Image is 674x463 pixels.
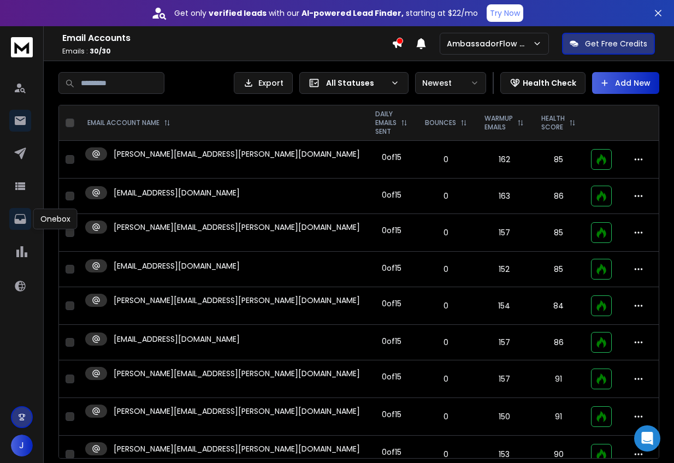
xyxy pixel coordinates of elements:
div: 0 of 15 [382,263,401,274]
div: 0 of 15 [382,409,401,420]
p: Get Free Credits [585,38,647,49]
td: 157 [476,214,533,252]
p: 0 [423,154,469,165]
td: 91 [533,360,584,398]
p: [PERSON_NAME][EMAIL_ADDRESS][PERSON_NAME][DOMAIN_NAME] [114,368,360,379]
p: [PERSON_NAME][EMAIL_ADDRESS][PERSON_NAME][DOMAIN_NAME] [114,222,360,233]
p: WARMUP EMAILS [484,114,513,132]
p: 0 [423,373,469,384]
div: 0 of 15 [382,225,401,236]
button: Export [234,72,293,94]
div: EMAIL ACCOUNT NAME [87,118,170,127]
td: 157 [476,325,533,360]
td: 162 [476,141,533,179]
td: 157 [476,360,533,398]
td: 152 [476,252,533,287]
td: 86 [533,325,584,360]
p: 0 [423,264,469,275]
button: Newest [415,72,486,94]
td: 85 [533,252,584,287]
p: Emails : [62,47,392,56]
p: DAILY EMAILS SENT [375,110,397,136]
td: 150 [476,398,533,436]
div: 0 of 15 [382,447,401,458]
p: 0 [423,227,469,238]
div: 0 of 15 [382,189,401,200]
p: Health Check [523,78,576,88]
p: [EMAIL_ADDRESS][DOMAIN_NAME] [114,334,240,345]
p: 0 [423,411,469,422]
p: [PERSON_NAME][EMAIL_ADDRESS][PERSON_NAME][DOMAIN_NAME] [114,295,360,306]
button: Get Free Credits [562,33,655,55]
button: J [11,435,33,456]
strong: AI-powered Lead Finder, [301,8,404,19]
td: 86 [533,179,584,214]
button: Health Check [500,72,586,94]
p: [EMAIL_ADDRESS][DOMAIN_NAME] [114,187,240,198]
p: Try Now [490,8,520,19]
p: Get only with our starting at $22/mo [174,8,478,19]
span: 30 / 30 [90,46,111,56]
td: 85 [533,141,584,179]
div: 0 of 15 [382,371,401,382]
strong: verified leads [209,8,267,19]
p: 0 [423,449,469,460]
div: 0 of 15 [382,336,401,347]
p: 0 [423,191,469,201]
p: [PERSON_NAME][EMAIL_ADDRESS][PERSON_NAME][DOMAIN_NAME] [114,406,360,417]
button: Try Now [487,4,523,22]
td: 163 [476,179,533,214]
td: 154 [476,287,533,325]
div: Onebox [33,209,78,229]
div: Open Intercom Messenger [634,425,660,452]
img: logo [11,37,33,57]
div: 0 of 15 [382,298,401,309]
p: AmbassadorFlow Sales [447,38,533,49]
div: 0 of 15 [382,152,401,163]
p: 0 [423,337,469,348]
p: BOUNCES [425,118,456,127]
p: [PERSON_NAME][EMAIL_ADDRESS][PERSON_NAME][DOMAIN_NAME] [114,443,360,454]
p: 0 [423,300,469,311]
h1: Email Accounts [62,32,392,45]
td: 85 [533,214,584,252]
p: HEALTH SCORE [541,114,565,132]
td: 91 [533,398,584,436]
p: All Statuses [326,78,386,88]
td: 84 [533,287,584,325]
p: [EMAIL_ADDRESS][DOMAIN_NAME] [114,260,240,271]
p: [PERSON_NAME][EMAIL_ADDRESS][PERSON_NAME][DOMAIN_NAME] [114,149,360,159]
button: Add New [592,72,659,94]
